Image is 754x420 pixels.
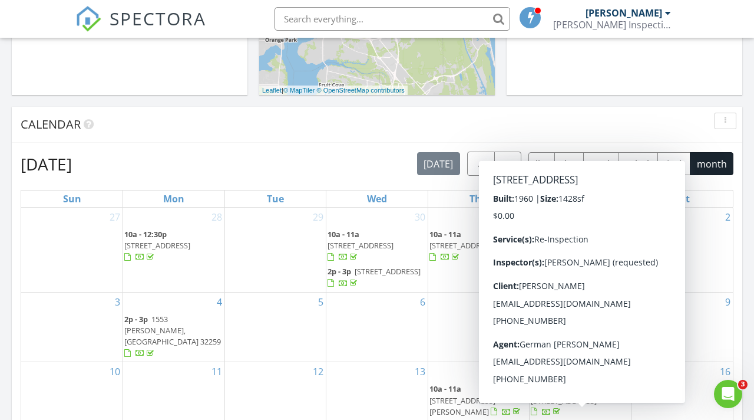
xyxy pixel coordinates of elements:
a: Go to August 13, 2025 [412,362,428,381]
a: Go to August 6, 2025 [418,293,428,311]
a: Go to August 16, 2025 [717,362,733,381]
a: Go to August 4, 2025 [214,293,224,311]
a: 10a - 11a [STREET_ADDRESS] [429,228,528,265]
a: Thursday [467,191,490,207]
a: 10a - 11a [STREET_ADDRESS] [531,382,630,419]
span: [STREET_ADDRESS] [328,240,393,251]
span: 2p - 3p [328,266,351,277]
button: month [690,152,733,175]
a: Leaflet [262,87,282,94]
a: Go to July 31, 2025 [514,208,529,227]
iframe: Intercom live chat [714,380,742,408]
span: [STREET_ADDRESS][PERSON_NAME] [429,395,495,417]
a: Saturday [672,191,692,207]
a: 10a - 11a [STREET_ADDRESS] [531,383,597,416]
div: | [259,86,408,96]
td: Go to July 30, 2025 [326,208,428,292]
span: 10a - 11a [429,229,461,239]
td: Go to August 5, 2025 [224,292,326,362]
a: © OpenStreetMap contributors [317,87,405,94]
a: Friday [572,191,589,207]
a: Sunday [61,191,84,207]
td: Go to July 31, 2025 [428,208,530,292]
span: 10a - 11a [531,383,563,394]
span: 1553 [PERSON_NAME], [GEOGRAPHIC_DATA] 32259 [124,314,221,347]
button: cal wk [619,152,659,175]
td: Go to August 8, 2025 [530,292,631,362]
a: 10a - 11a [STREET_ADDRESS] [328,229,393,262]
a: Wednesday [365,191,389,207]
td: Go to August 1, 2025 [530,208,631,292]
a: 10a - 12:30p [STREET_ADDRESS] [124,228,223,265]
span: [STREET_ADDRESS] [355,266,421,277]
a: Go to July 30, 2025 [412,208,428,227]
a: Go to August 3, 2025 [113,293,123,311]
a: 2p - 3p [STREET_ADDRESS] [328,265,426,290]
a: Go to July 28, 2025 [209,208,224,227]
a: Go to August 1, 2025 [621,208,631,227]
td: Go to August 6, 2025 [326,292,428,362]
a: Go to July 27, 2025 [107,208,123,227]
td: Go to July 28, 2025 [123,208,225,292]
a: Go to August 9, 2025 [723,293,733,311]
button: day [554,152,584,175]
a: Go to August 14, 2025 [514,362,529,381]
span: [STREET_ADDRESS] [558,229,624,239]
a: Go to August 8, 2025 [621,293,631,311]
span: [STREET_ADDRESS] [429,240,495,251]
button: Next month [494,152,522,176]
img: The Best Home Inspection Software - Spectora [75,6,101,32]
span: 10a - 12:30p [124,229,167,239]
a: © MapTiler [283,87,315,94]
td: Go to August 3, 2025 [21,292,123,362]
button: [DATE] [417,152,460,175]
a: 2p - 3p [STREET_ADDRESS] [531,229,624,251]
td: Go to August 7, 2025 [428,292,530,362]
span: 10a - 11a [429,383,461,394]
a: 2p - 3p [STREET_ADDRESS] [328,266,421,288]
a: 2p - 3p 1553 [PERSON_NAME], [GEOGRAPHIC_DATA] 32259 [124,313,223,361]
a: 10a - 11a [STREET_ADDRESS][PERSON_NAME] [429,382,528,419]
a: Tuesday [264,191,286,207]
span: Calendar [21,116,81,132]
a: Go to August 7, 2025 [519,293,529,311]
a: 10a - 12:30p [STREET_ADDRESS] [124,229,190,262]
a: Go to August 2, 2025 [723,208,733,227]
button: list [528,152,555,175]
h2: [DATE] [21,152,72,176]
button: 4 wk [657,152,690,175]
a: Go to August 10, 2025 [107,362,123,381]
a: Go to July 29, 2025 [310,208,326,227]
span: 10a - 11a [328,229,359,239]
td: Go to August 9, 2025 [631,292,733,362]
button: Previous month [467,152,495,176]
a: 10a - 11a [STREET_ADDRESS] [328,228,426,265]
td: Go to July 27, 2025 [21,208,123,292]
a: Go to August 15, 2025 [616,362,631,381]
a: SPECTORA [75,16,206,41]
a: 2p - 3p 1553 [PERSON_NAME], [GEOGRAPHIC_DATA] 32259 [124,314,221,359]
input: Search everything... [275,7,510,31]
a: Monday [161,191,187,207]
a: 10a - 11a [STREET_ADDRESS][PERSON_NAME] [429,383,522,416]
span: [STREET_ADDRESS] [531,395,597,406]
span: 2p - 3p [531,229,554,239]
span: 3 [738,380,748,389]
a: Go to August 12, 2025 [310,362,326,381]
div: [PERSON_NAME] [586,7,662,19]
a: 2p - 3p [STREET_ADDRESS] [531,228,630,253]
td: Go to July 29, 2025 [224,208,326,292]
button: week [583,152,619,175]
a: Go to August 11, 2025 [209,362,224,381]
a: 10a - 11a [STREET_ADDRESS] [429,229,495,262]
a: Go to August 5, 2025 [316,293,326,311]
td: Go to August 2, 2025 [631,208,733,292]
div: Southwell Inspections [553,19,671,31]
td: Go to August 4, 2025 [123,292,225,362]
span: 2p - 3p [124,314,148,324]
span: SPECTORA [110,6,206,31]
span: [STREET_ADDRESS] [124,240,190,251]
